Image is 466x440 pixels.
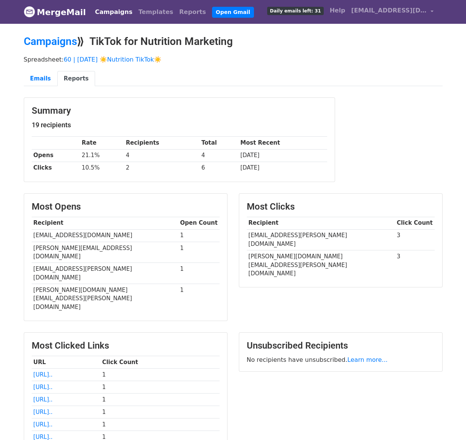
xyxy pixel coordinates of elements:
[351,6,427,15] span: [EMAIL_ADDRESS][DOMAIN_NAME]
[247,217,395,229] th: Recipient
[135,5,176,20] a: Templates
[238,137,327,149] th: Most Recent
[92,5,135,20] a: Campaigns
[124,162,200,174] td: 2
[33,371,52,378] a: [URL]..
[200,162,238,174] td: 6
[348,3,437,21] a: [EMAIL_ADDRESS][DOMAIN_NAME]
[238,162,327,174] td: [DATE]
[178,263,220,284] td: 1
[247,356,435,364] p: No recipients have unsubscribed.
[178,242,220,263] td: 1
[348,356,388,363] a: Learn more...
[24,6,35,17] img: MergeMail logo
[32,105,327,116] h3: Summary
[32,162,80,174] th: Clicks
[247,229,395,250] td: [EMAIL_ADDRESS][PERSON_NAME][DOMAIN_NAME]
[124,137,200,149] th: Recipients
[32,229,178,242] td: [EMAIL_ADDRESS][DOMAIN_NAME]
[32,242,178,263] td: [PERSON_NAME][EMAIL_ADDRESS][DOMAIN_NAME]
[33,396,52,403] a: [URL]..
[100,394,220,406] td: 1
[100,381,220,394] td: 1
[32,263,178,284] td: [EMAIL_ADDRESS][PERSON_NAME][DOMAIN_NAME]
[247,250,395,280] td: [PERSON_NAME][DOMAIN_NAME][EMAIL_ADDRESS][PERSON_NAME][DOMAIN_NAME]
[24,4,86,20] a: MergeMail
[32,284,178,313] td: [PERSON_NAME][DOMAIN_NAME][EMAIL_ADDRESS][PERSON_NAME][DOMAIN_NAME]
[264,3,326,18] a: Daily emails left: 31
[395,250,435,280] td: 3
[24,71,57,86] a: Emails
[80,162,124,174] td: 10.5%
[57,71,95,86] a: Reports
[178,284,220,313] td: 1
[100,418,220,431] td: 1
[178,229,220,242] td: 1
[395,217,435,229] th: Click Count
[33,384,52,391] a: [URL]..
[32,356,100,368] th: URL
[33,409,52,415] a: [URL]..
[80,149,124,162] td: 21.1%
[200,149,238,162] td: 4
[200,137,238,149] th: Total
[80,137,124,149] th: Rate
[247,340,435,351] h3: Unsubscribed Recipients
[267,7,323,15] span: Daily emails left: 31
[64,56,161,63] a: 60 | [DATE] ☀️Nutrition TikTok☀️
[247,201,435,212] h3: Most Clicks
[100,368,220,381] td: 1
[327,3,348,18] a: Help
[32,149,80,162] th: Opens
[178,217,220,229] th: Open Count
[212,7,254,18] a: Open Gmail
[100,356,220,368] th: Click Count
[124,149,200,162] td: 4
[32,121,327,129] h5: 19 recipients
[395,229,435,250] td: 3
[32,340,220,351] h3: Most Clicked Links
[24,35,443,48] h2: ⟫ TikTok for Nutrition Marketing
[24,56,443,63] p: Spreadsheet:
[32,201,220,212] h3: Most Opens
[24,35,77,48] a: Campaigns
[100,406,220,418] td: 1
[238,149,327,162] td: [DATE]
[32,217,178,229] th: Recipient
[33,421,52,428] a: [URL]..
[176,5,209,20] a: Reports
